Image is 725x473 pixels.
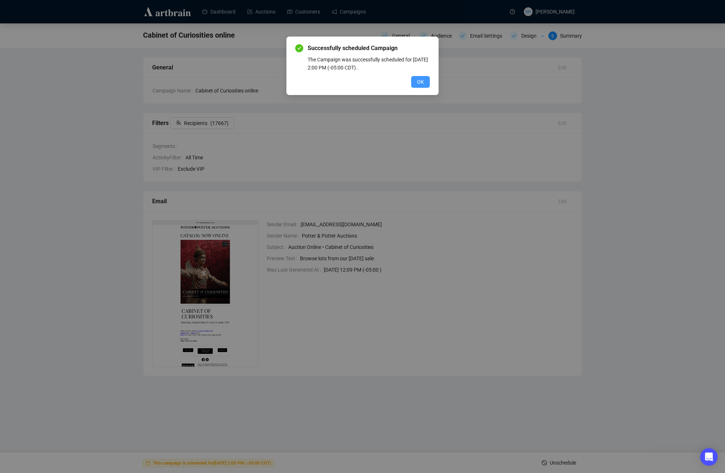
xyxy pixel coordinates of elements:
span: Successfully scheduled Campaign [308,44,430,53]
div: Open Intercom Messenger [700,448,718,466]
span: OK [417,78,424,86]
div: The Campaign was successfully scheduled for [DATE] 2:00 PM (-05:00 CDT) . [308,56,430,72]
button: OK [411,76,430,88]
span: check-circle [295,44,303,52]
